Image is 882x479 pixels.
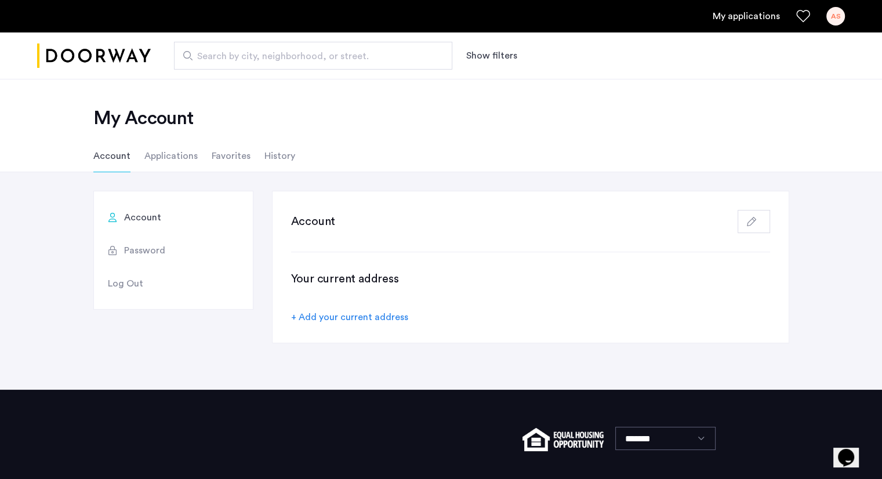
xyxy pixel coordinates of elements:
li: Favorites [212,140,251,172]
li: Account [93,140,130,172]
a: My application [713,9,780,23]
h2: My Account [93,107,789,130]
img: equal-housing.png [522,428,603,451]
iframe: chat widget [833,433,870,467]
button: button [738,210,770,233]
div: AS [826,7,845,26]
li: Applications [144,140,198,172]
h3: Your current address [291,271,770,287]
h3: Account [291,213,336,230]
span: Password [124,244,165,257]
div: + Add your current address [291,310,408,324]
span: Search by city, neighborhood, or street. [197,49,420,63]
li: History [264,140,295,172]
span: Log Out [108,277,143,291]
input: Apartment Search [174,42,452,70]
a: Favorites [796,9,810,23]
a: Cazamio logo [37,34,151,78]
span: Account [124,211,161,224]
button: Show or hide filters [466,49,517,63]
img: logo [37,34,151,78]
select: Language select [615,427,716,450]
